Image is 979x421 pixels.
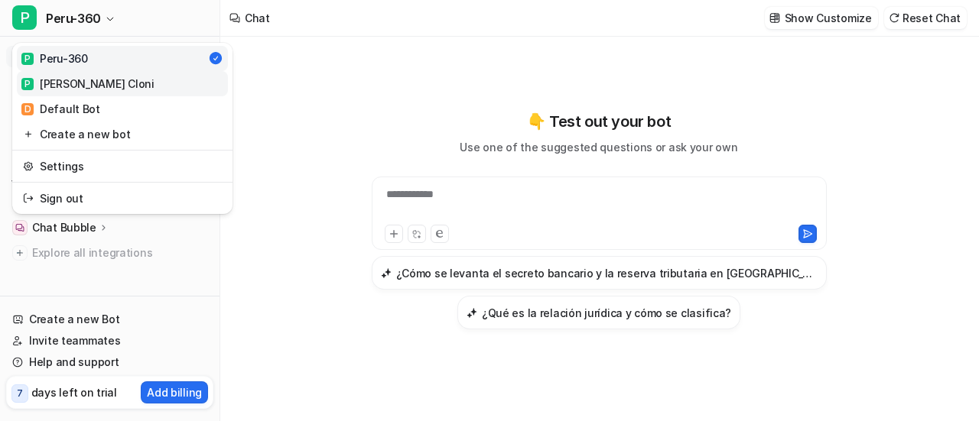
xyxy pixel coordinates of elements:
[21,101,100,117] div: Default Bot
[21,76,154,92] div: [PERSON_NAME] Cloni
[17,154,228,179] a: Settings
[12,43,233,214] div: PPeru-360
[46,8,101,29] span: Peru-360
[12,5,37,30] span: P
[21,78,34,90] span: P
[23,158,34,174] img: reset
[21,53,34,65] span: P
[17,121,228,147] a: Create a new bot
[23,190,34,206] img: reset
[21,50,88,66] div: Peru-360
[17,186,228,211] a: Sign out
[23,126,34,142] img: reset
[21,103,34,115] span: D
